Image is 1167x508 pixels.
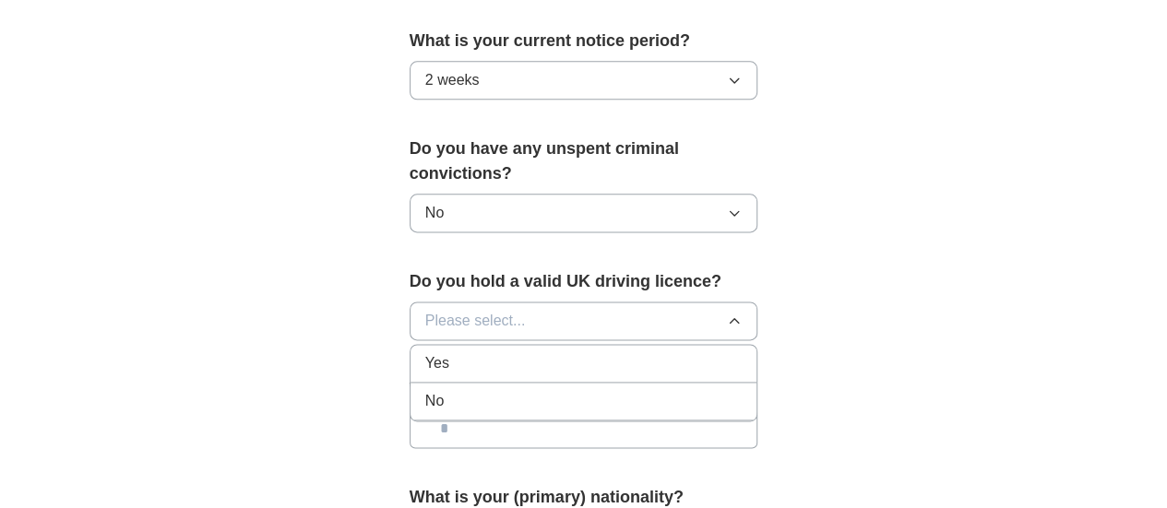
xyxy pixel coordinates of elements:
[410,194,758,232] button: No
[410,29,758,53] label: What is your current notice period?
[425,390,444,412] span: No
[410,301,758,340] button: Please select...
[425,310,526,332] span: Please select...
[425,352,449,374] span: Yes
[425,69,480,91] span: 2 weeks
[410,136,758,186] label: Do you have any unspent criminal convictions?
[410,61,758,100] button: 2 weeks
[425,202,444,224] span: No
[410,269,758,294] label: Do you hold a valid UK driving licence?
